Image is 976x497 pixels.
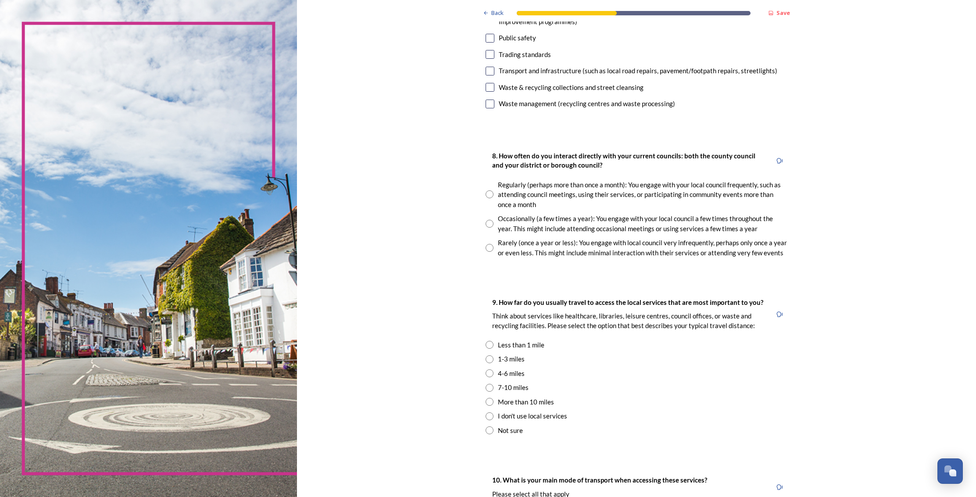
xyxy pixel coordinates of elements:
[499,82,644,93] div: Waste & recycling collections and street cleansing
[498,425,523,436] div: Not sure
[498,180,787,210] div: Regularly (perhaps more than once a month): You engage with your local council frequently, such a...
[498,411,567,421] div: I don't use local services
[492,311,765,330] p: Think about services like healthcare, libraries, leisure centres, council offices, or waste and r...
[776,9,790,17] strong: Save
[492,476,707,484] strong: 10. What is your main mode of transport when accessing these services?
[937,458,963,484] button: Open Chat
[491,9,504,17] span: Back
[498,354,525,364] div: 1-3 miles
[492,298,763,306] strong: 9. How far do you usually travel to access the local services that are most important to you?
[499,66,777,76] div: Transport and infrastructure (such as local road repairs, pavement/footpath repairs, streetlights)
[499,50,551,60] div: Trading standards
[498,238,787,257] div: Rarely (once a year or less): You engage with local council very infrequently, perhaps only once ...
[498,368,525,379] div: 4-6 miles
[498,214,787,233] div: Occasionally (a few times a year): You engage with your local council a few times throughout the ...
[498,383,529,393] div: 7-10 miles
[499,99,675,109] div: Waste management (recycling centres and waste processing)
[492,152,757,169] strong: 8. How often do you interact directly with your current councils: both the county council and you...
[499,33,536,43] div: Public safety
[498,340,544,350] div: Less than 1 mile
[498,397,554,407] div: More than 10 miles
